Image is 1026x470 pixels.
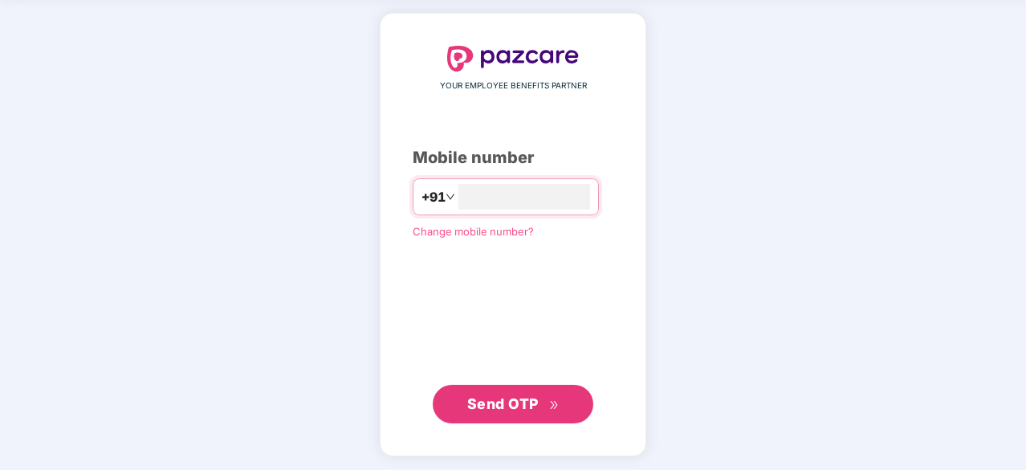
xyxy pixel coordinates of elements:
[549,400,560,411] span: double-right
[446,192,455,202] span: down
[447,46,579,72] img: logo
[413,225,534,238] a: Change mobile number?
[440,80,587,92] span: YOUR EMPLOYEE BENEFITS PARTNER
[413,145,613,170] div: Mobile number
[433,385,593,423] button: Send OTPdouble-right
[467,395,539,412] span: Send OTP
[421,187,446,207] span: +91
